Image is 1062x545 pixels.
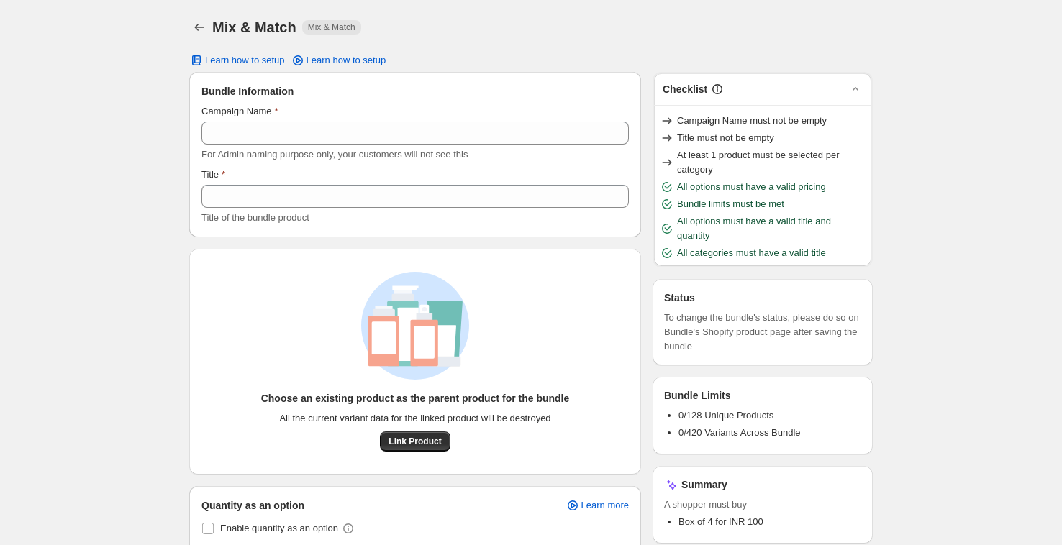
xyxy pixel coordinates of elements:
span: Learn how to setup [307,55,386,66]
h3: Summary [681,477,727,492]
h3: Checklist [663,82,707,96]
span: Campaign Name must not be empty [677,114,827,128]
button: Learn how to setup [181,50,294,70]
span: All categories must have a valid title [677,246,826,260]
span: Title must not be empty [677,131,774,145]
span: Bundle limits must be met [677,197,784,211]
h3: Status [664,290,695,305]
span: At least 1 product must be selected per category [677,148,866,177]
span: Enable quantity as an option [220,523,338,533]
li: Box of 4 for INR 100 [678,515,861,529]
span: All options must have a valid title and quantity [677,214,866,243]
span: A shopper must buy [664,498,861,512]
h3: Choose an existing product as the parent product for the bundle [261,391,570,406]
button: Link Product [380,431,450,452]
span: All options must have a valid pricing [677,180,826,194]
a: Learn how to setup [282,50,395,70]
span: Quantity as an option [201,498,304,513]
span: 0/420 Variants Across Bundle [678,427,801,438]
label: Title [201,168,225,182]
span: Mix & Match [308,22,355,33]
span: Link Product [389,436,441,447]
h1: Mix & Match [212,19,296,36]
span: To change the bundle's status, please do so on Bundle's Shopify product page after saving the bundle [664,311,861,354]
span: All the current variant data for the linked product will be destroyed [279,411,550,426]
span: Learn more [581,500,629,511]
h3: Bundle Limits [664,388,731,403]
span: Title of the bundle product [201,212,309,223]
span: For Admin naming purpose only, your customers will not see this [201,149,468,160]
button: Back [189,17,209,37]
span: Learn how to setup [205,55,285,66]
span: Bundle Information [201,84,294,99]
label: Campaign Name [201,104,278,119]
span: 0/128 Unique Products [678,410,773,421]
a: Learn more [557,495,637,516]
